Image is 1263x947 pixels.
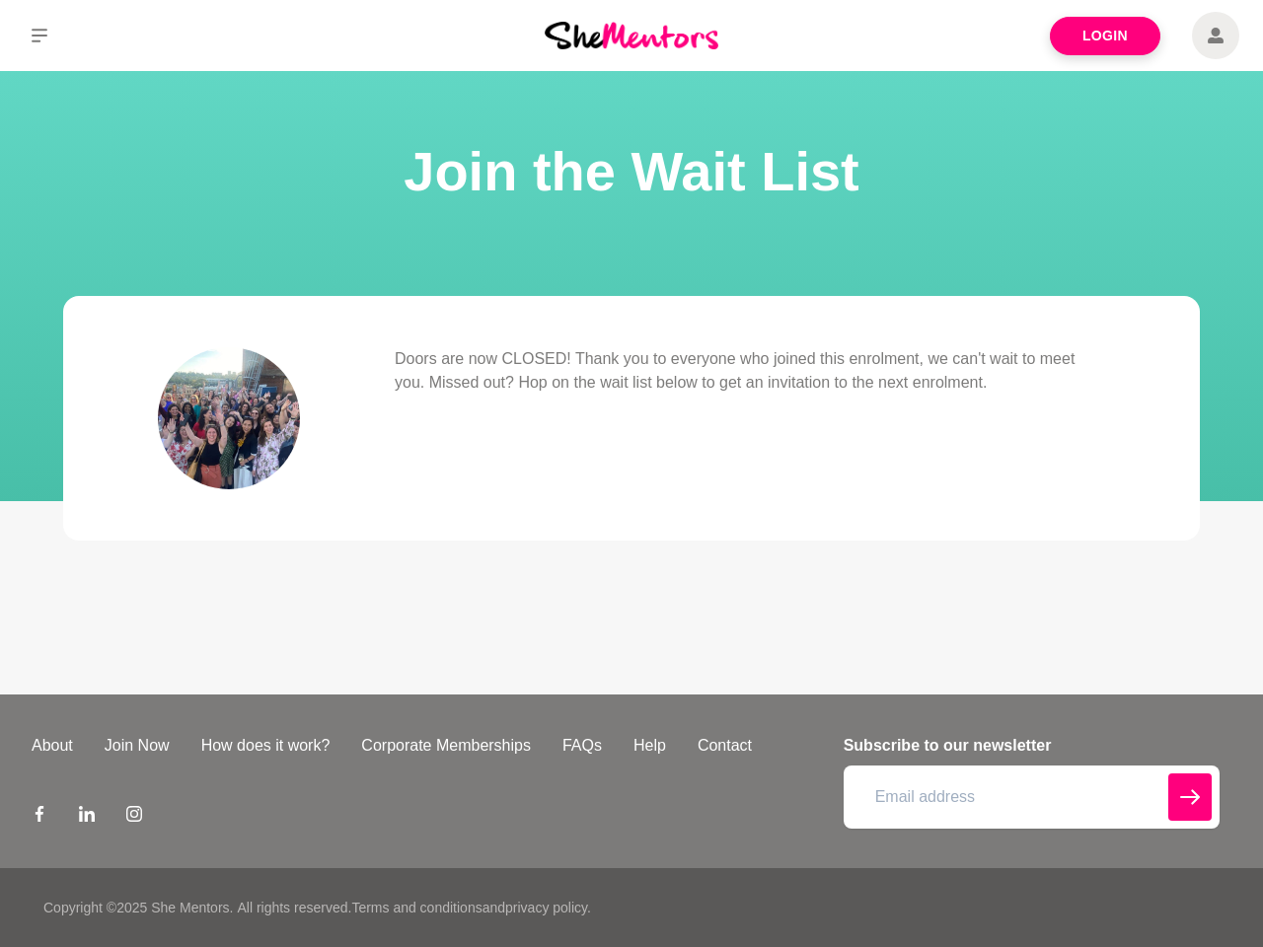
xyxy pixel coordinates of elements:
a: Help [618,734,682,758]
a: How does it work? [186,734,346,758]
h4: Subscribe to our newsletter [844,734,1220,758]
p: Copyright © 2025 She Mentors . [43,898,233,918]
h1: Join the Wait List [24,134,1239,209]
a: Terms and conditions [351,900,482,915]
a: Facebook [32,805,47,829]
p: All rights reserved. and . [237,898,590,918]
img: She Mentors Logo [545,22,718,48]
a: Instagram [126,805,142,829]
a: privacy policy [505,900,587,915]
a: Corporate Memberships [345,734,547,758]
input: Email address [844,765,1220,829]
a: LinkedIn [79,805,95,829]
a: Login [1050,17,1160,55]
a: About [16,734,89,758]
a: FAQs [547,734,618,758]
p: Doors are now CLOSED! Thank you to everyone who joined this enrolment, we can't wait to meet you.... [395,347,1105,395]
a: Contact [682,734,768,758]
a: Join Now [89,734,186,758]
